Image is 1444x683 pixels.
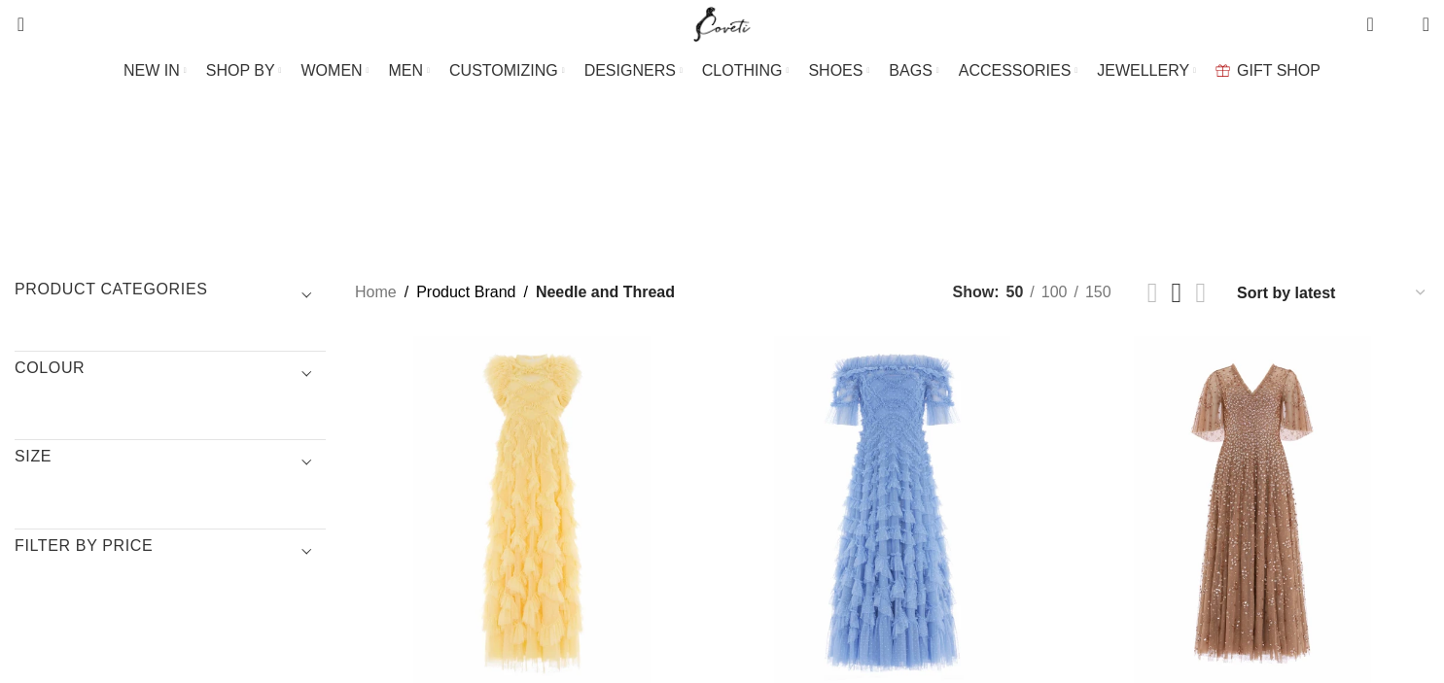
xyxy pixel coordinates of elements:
[15,358,326,391] h3: COLOUR
[808,51,869,90] a: SHOES
[123,61,180,80] span: NEW IN
[5,51,1439,90] div: Main navigation
[1097,51,1196,90] a: JEWELLERY
[959,51,1078,90] a: ACCESSORIES
[5,5,24,44] a: Search
[15,535,326,568] h3: Filter by price
[584,51,683,90] a: DESIGNERS
[15,446,326,479] h3: SIZE
[1215,64,1230,77] img: GiftBag
[1392,19,1407,34] span: 0
[584,61,676,80] span: DESIGNERS
[206,51,282,90] a: SHOP BY
[959,61,1072,80] span: ACCESSORIES
[389,61,424,80] span: MEN
[1368,10,1383,24] span: 0
[1389,5,1408,44] div: My Wishlist
[889,61,932,80] span: BAGS
[15,279,326,312] h3: Product categories
[1215,51,1321,90] a: GIFT SHOP
[808,61,863,80] span: SHOES
[889,51,938,90] a: BAGS
[449,51,565,90] a: CUSTOMIZING
[206,61,275,80] span: SHOP BY
[301,51,370,90] a: WOMEN
[123,51,187,90] a: NEW IN
[1237,61,1321,80] span: GIFT SHOP
[301,61,363,80] span: WOMEN
[1097,61,1189,80] span: JEWELLERY
[702,51,790,90] a: CLOTHING
[1356,5,1383,44] a: 0
[389,51,430,90] a: MEN
[449,61,558,80] span: CUSTOMIZING
[702,61,783,80] span: CLOTHING
[689,15,755,31] a: Site logo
